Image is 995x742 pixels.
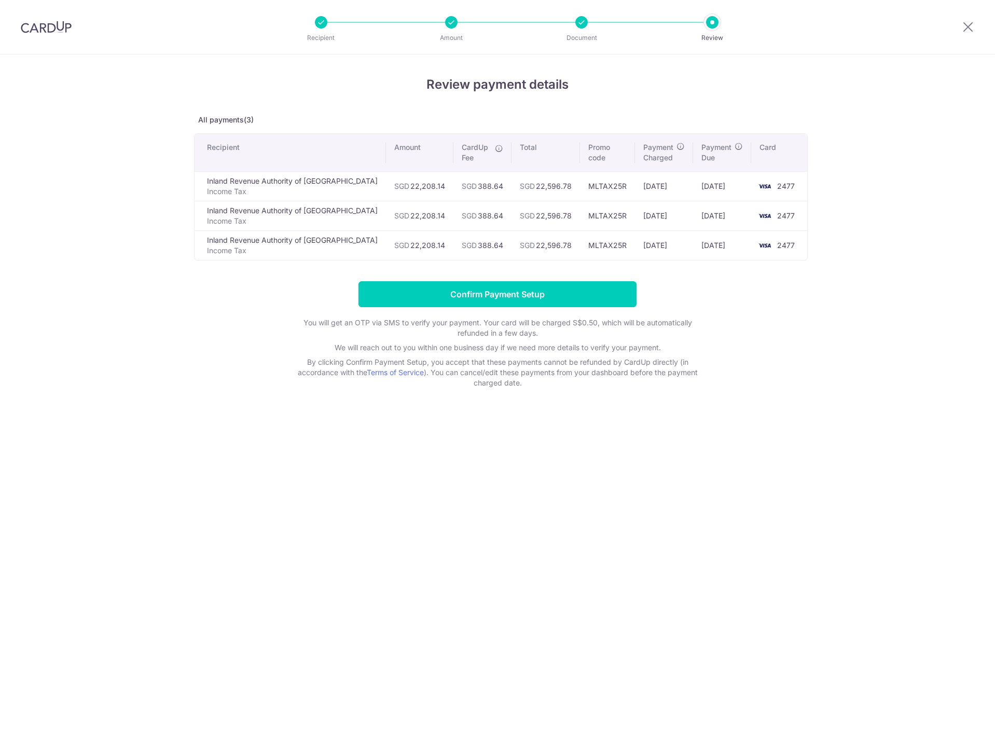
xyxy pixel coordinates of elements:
[543,33,620,43] p: Document
[413,33,490,43] p: Amount
[580,134,635,171] th: Promo code
[751,134,807,171] th: Card
[386,134,453,171] th: Amount
[462,211,477,220] span: SGD
[754,180,775,193] img: <span class="translation_missing" title="translation missing: en.account_steps.new_confirm_form.b...
[462,241,477,250] span: SGD
[386,230,453,260] td: 22,208.14
[207,216,378,226] p: Income Tax
[21,21,72,33] img: CardUp
[674,33,751,43] p: Review
[194,75,801,94] h4: Review payment details
[290,357,705,388] p: By clicking Confirm Payment Setup, you accept that these payments cannot be refunded by CardUp di...
[195,201,386,230] td: Inland Revenue Authority of [GEOGRAPHIC_DATA]
[195,134,386,171] th: Recipient
[693,201,751,230] td: [DATE]
[512,171,580,201] td: 22,596.78
[643,142,673,163] span: Payment Charged
[520,182,535,190] span: SGD
[394,211,409,220] span: SGD
[194,115,801,125] p: All payments(3)
[580,201,635,230] td: MLTAX25R
[635,201,693,230] td: [DATE]
[453,230,512,260] td: 388.64
[777,211,795,220] span: 2477
[520,241,535,250] span: SGD
[358,281,637,307] input: Confirm Payment Setup
[693,230,751,260] td: [DATE]
[512,230,580,260] td: 22,596.78
[207,245,378,256] p: Income Tax
[394,182,409,190] span: SGD
[195,230,386,260] td: Inland Revenue Authority of [GEOGRAPHIC_DATA]
[580,171,635,201] td: MLTAX25R
[290,318,705,338] p: You will get an OTP via SMS to verify your payment. Your card will be charged S$0.50, which will ...
[394,241,409,250] span: SGD
[195,171,386,201] td: Inland Revenue Authority of [GEOGRAPHIC_DATA]
[777,241,795,250] span: 2477
[283,33,360,43] p: Recipient
[635,230,693,260] td: [DATE]
[701,142,731,163] span: Payment Due
[512,134,580,171] th: Total
[462,182,477,190] span: SGD
[580,230,635,260] td: MLTAX25R
[367,368,424,377] a: Terms of Service
[386,201,453,230] td: 22,208.14
[512,201,580,230] td: 22,596.78
[290,342,705,353] p: We will reach out to you within one business day if we need more details to verify your payment.
[520,211,535,220] span: SGD
[754,239,775,252] img: <span class="translation_missing" title="translation missing: en.account_steps.new_confirm_form.b...
[386,171,453,201] td: 22,208.14
[207,186,378,197] p: Income Tax
[453,201,512,230] td: 388.64
[693,171,751,201] td: [DATE]
[462,142,490,163] span: CardUp Fee
[754,210,775,222] img: <span class="translation_missing" title="translation missing: en.account_steps.new_confirm_form.b...
[777,182,795,190] span: 2477
[635,171,693,201] td: [DATE]
[453,171,512,201] td: 388.64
